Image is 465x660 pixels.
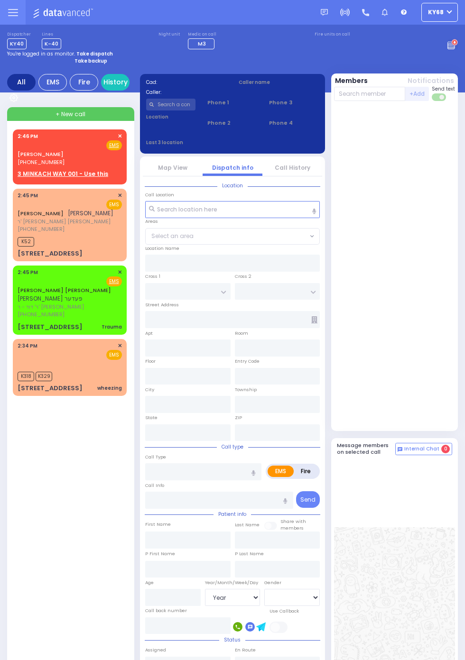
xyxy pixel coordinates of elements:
[145,550,175,557] label: P First Name
[145,245,179,252] label: Location Name
[7,74,36,91] div: All
[18,210,64,217] a: [PERSON_NAME]
[321,9,328,16] img: message.svg
[7,32,31,37] label: Dispatcher
[441,445,450,453] span: 0
[42,38,61,49] span: K-40
[432,92,447,102] label: Turn off text
[293,466,318,477] label: Fire
[188,32,217,37] label: Medic on call
[235,358,260,365] label: Entry Code
[18,269,38,276] span: 2:45 PM
[68,209,113,217] span: [PERSON_NAME]
[205,579,260,586] div: Year/Month/Week/Day
[146,79,227,86] label: Cad:
[145,192,174,198] label: Call Location
[42,32,61,37] label: Lines
[235,386,257,393] label: Township
[76,50,113,57] strong: Take dispatch
[145,607,187,614] label: Call back number
[18,249,83,258] div: [STREET_ADDRESS]
[235,550,264,557] label: P Last Name
[145,521,171,528] label: First Name
[33,7,96,18] img: Logo
[158,32,180,37] label: Night unit
[118,192,122,200] span: ✕
[145,273,160,280] label: Cross 1
[235,522,260,528] label: Last Name
[217,443,248,450] span: Call type
[145,647,166,653] label: Assigned
[235,647,256,653] label: En Route
[74,57,107,64] strong: Take backup
[18,311,65,318] span: [PHONE_NUMBER]
[18,158,65,166] span: [PHONE_NUMBER]
[18,192,38,199] span: 2:45 PM
[145,218,158,225] label: Areas
[145,386,154,393] label: City
[315,32,350,37] label: Fire units on call
[56,110,85,119] span: + New call
[145,414,158,421] label: State
[235,330,248,337] label: Room
[334,87,406,101] input: Search member
[398,447,402,452] img: comment-alt.png
[311,316,317,323] span: Other building occupants
[270,608,299,614] label: Use Callback
[145,302,179,308] label: Street Address
[268,466,294,477] label: EMS
[145,330,153,337] label: Apt
[432,85,455,92] span: Send text
[18,303,119,311] span: ר' דוד - ר' [PERSON_NAME]
[235,414,242,421] label: ZIP
[145,201,320,218] input: Search location here
[428,8,444,17] span: ky68
[207,99,257,107] span: Phone 1
[38,74,67,91] div: EMS
[18,322,83,332] div: [STREET_ADDRESS]
[421,3,458,22] button: ky68
[158,164,187,172] a: Map View
[269,99,319,107] span: Phone 3
[145,454,166,460] label: Call Type
[235,273,251,280] label: Cross 2
[106,350,122,360] span: EMS
[404,446,439,452] span: Internal Chat
[118,132,122,140] span: ✕
[36,372,52,381] span: K329
[219,636,245,643] span: Status
[269,119,319,127] span: Phone 4
[214,511,251,518] span: Patient info
[264,579,281,586] label: Gender
[101,74,130,91] a: History
[18,294,83,302] span: [PERSON_NAME] פעדער
[118,268,122,276] span: ✕
[70,74,98,91] div: Fire
[145,482,164,489] label: Call Info
[239,79,319,86] label: Caller name
[217,182,248,189] span: Location
[145,579,154,586] label: Age
[280,518,306,524] small: Share with
[146,89,227,96] label: Caller:
[335,76,368,86] button: Members
[106,200,122,210] span: EMS
[337,442,396,455] h5: Message members on selected call
[97,385,122,392] div: wheezing
[18,384,83,393] div: [STREET_ADDRESS]
[109,278,119,285] u: EMS
[145,358,156,365] label: Floor
[18,342,37,349] span: 2:34 PM
[18,286,111,294] a: [PERSON_NAME] [PERSON_NAME]
[280,525,304,531] span: members
[7,38,27,49] span: KY40
[109,142,119,149] u: EMS
[18,225,65,233] span: [PHONE_NUMBER]
[18,150,64,158] a: [PERSON_NAME]
[7,50,75,57] span: You're logged in as monitor.
[212,164,253,172] a: Dispatch info
[18,372,34,381] span: K318
[18,218,113,226] span: ר' [PERSON_NAME] [PERSON_NAME]
[198,40,206,47] span: M3
[146,99,196,110] input: Search a contact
